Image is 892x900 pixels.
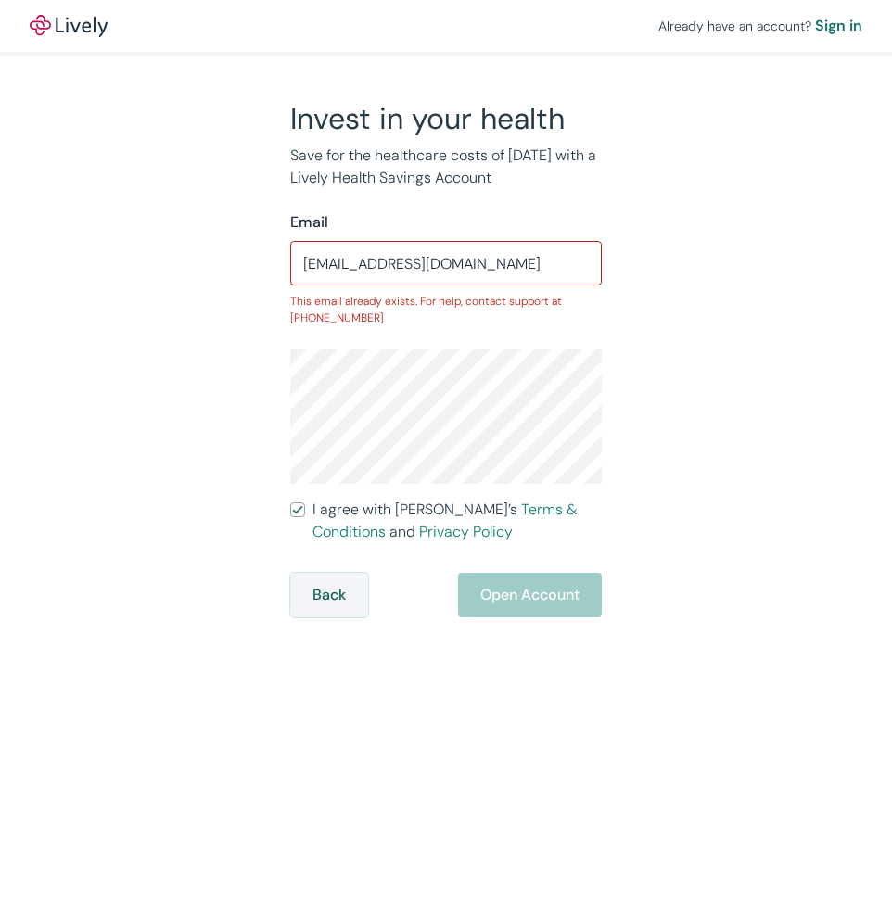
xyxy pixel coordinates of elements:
[290,293,602,326] p: This email already exists. For help, contact support at [PHONE_NUMBER]
[815,15,862,37] a: Sign in
[312,499,602,543] span: I agree with [PERSON_NAME]’s and
[290,145,602,189] p: Save for the healthcare costs of [DATE] with a Lively Health Savings Account
[290,573,368,617] button: Back
[290,211,328,234] label: Email
[658,15,862,37] div: Already have an account?
[30,15,108,37] img: Lively
[419,522,513,541] a: Privacy Policy
[290,100,602,137] h2: Invest in your health
[30,15,108,37] a: LivelyLively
